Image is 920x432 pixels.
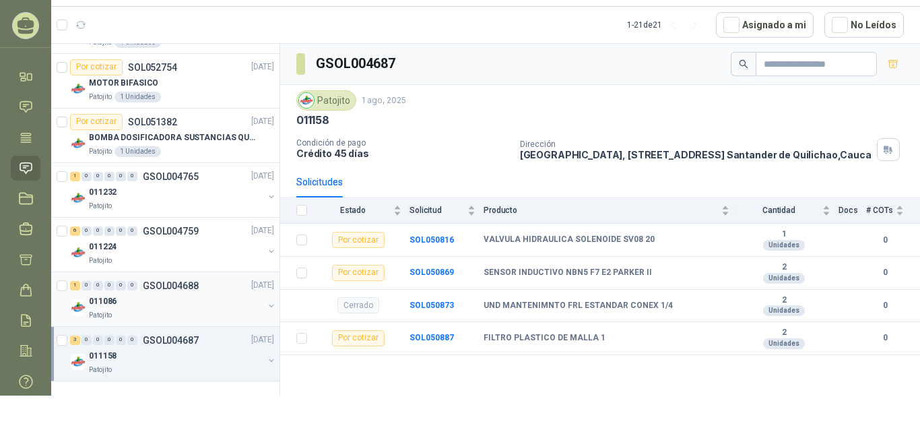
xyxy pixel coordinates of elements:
th: Cantidad [737,197,839,224]
div: 0 [93,281,103,290]
p: 011158 [296,113,329,127]
p: 011158 [89,350,117,363]
th: Docs [839,197,866,224]
h3: GSOL004687 [316,53,397,74]
b: UND MANTENIMNTO FRL ESTANDAR CONEX 1/4 [484,301,673,311]
img: Company Logo [70,135,86,152]
span: Estado [315,206,391,215]
p: 011224 [89,241,117,253]
b: 0 [866,234,904,247]
p: Patojito [89,365,112,375]
a: 1 0 0 0 0 0 GSOL004765[DATE] Company Logo011232Patojito [70,168,277,212]
p: [DATE] [251,334,274,346]
div: Unidades [763,273,805,284]
div: 0 [81,172,92,181]
p: [DATE] [251,170,274,183]
img: Company Logo [70,81,86,97]
a: SOL050869 [409,268,454,277]
p: Patojito [89,92,112,102]
div: 1 Unidades [114,92,161,102]
p: [DATE] [251,61,274,73]
b: SENSOR INDUCTIVO NBN5 F7 E2 PARKER II [484,268,652,278]
p: Dirección [520,140,872,149]
a: SOL050887 [409,333,454,342]
div: 0 [127,172,137,181]
span: # COTs [866,206,893,215]
div: 0 [81,281,92,290]
div: 0 [127,281,137,290]
div: 0 [81,336,92,345]
div: 0 [104,172,114,181]
a: 1 0 0 0 0 0 GSOL004688[DATE] Company Logo011086Patojito [70,278,277,321]
b: 0 [866,332,904,344]
button: No Leídos [824,12,904,38]
b: 2 [737,328,830,338]
b: 1 [737,229,830,240]
div: 0 [93,336,103,345]
div: 1 [70,172,80,181]
p: [DATE] [251,115,274,128]
img: Company Logo [70,354,86,370]
th: Solicitud [409,197,484,224]
button: Asignado a mi [716,12,814,38]
div: Por cotizar [332,330,385,346]
p: GSOL004759 [143,226,199,236]
img: Company Logo [70,190,86,206]
div: Por cotizar [332,265,385,281]
a: SOL050816 [409,235,454,245]
div: Unidades [763,338,805,349]
p: Patojito [89,201,112,212]
p: Condición de pago [296,138,509,148]
div: Por cotizar [332,232,385,248]
div: 0 [127,336,137,345]
div: 1 - 21 de 21 [627,14,705,36]
img: Company Logo [70,245,86,261]
p: Patojito [89,255,112,266]
img: Company Logo [70,299,86,315]
div: 0 [81,226,92,236]
span: Cantidad [737,206,820,215]
div: 0 [104,226,114,236]
p: [DATE] [251,279,274,292]
b: FILTRO PLASTICO DE MALLA 1 [484,333,605,344]
p: BOMBA DOSIFICADORA SUSTANCIAS QUIMICAS [89,131,257,144]
span: Producto [484,206,719,215]
b: VALVULA HIDRAULICA SOLENOIDE SV08 20 [484,235,655,245]
p: SOL052754 [128,63,177,72]
b: 0 [866,266,904,279]
p: [DATE] [251,224,274,237]
a: 6 0 0 0 0 0 GSOL004759[DATE] Company Logo011224Patojito [70,223,277,266]
p: MOTOR BIFASICO [89,77,158,90]
b: 2 [737,295,830,306]
b: 0 [866,299,904,312]
th: # COTs [866,197,920,224]
div: 0 [116,226,126,236]
a: 3 0 0 0 0 0 GSOL004687[DATE] Company Logo011158Patojito [70,332,277,375]
p: GSOL004687 [143,336,199,345]
div: 0 [116,281,126,290]
a: Por cotizarSOL051382[DATE] Company LogoBOMBA DOSIFICADORA SUSTANCIAS QUIMICASPatojito1 Unidades [51,109,280,163]
div: 0 [127,226,137,236]
a: Por cotizarSOL052754[DATE] Company LogoMOTOR BIFASICOPatojito1 Unidades [51,54,280,109]
div: Unidades [763,305,805,316]
div: 1 Unidades [114,146,161,157]
p: GSOL004765 [143,172,199,181]
span: search [739,59,748,69]
p: Crédito 45 días [296,148,509,159]
div: 0 [104,281,114,290]
div: Unidades [763,240,805,251]
div: 0 [104,336,114,345]
p: 011232 [89,186,117,199]
th: Producto [484,197,737,224]
p: 011086 [89,295,117,308]
div: Cerrado [337,297,379,313]
div: 0 [93,172,103,181]
span: Solicitud [409,206,465,215]
img: Company Logo [299,93,314,108]
div: Patojito [296,90,356,111]
b: 2 [737,262,830,273]
th: Estado [315,197,409,224]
